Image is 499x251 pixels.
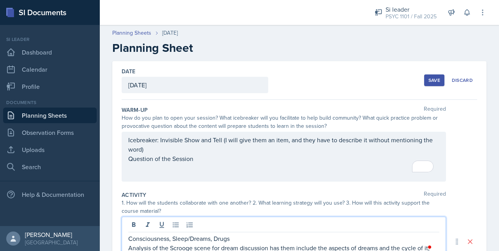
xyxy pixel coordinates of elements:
[386,12,437,21] div: PSYC 1101 / Fall 2025
[25,231,78,239] div: [PERSON_NAME]
[3,79,97,94] a: Profile
[122,199,446,215] div: 1. How will the students collaborate with one another? 2. What learning strategy will you use? 3....
[3,142,97,157] a: Uploads
[128,135,439,173] div: To enrich screen reader interactions, please activate Accessibility in Grammarly extension settings
[3,187,97,202] div: Help & Documentation
[162,29,178,37] div: [DATE]
[386,5,437,14] div: Si leader
[3,99,97,106] div: Documents
[448,74,477,86] button: Discard
[25,239,78,246] div: [GEOGRAPHIC_DATA]
[122,67,135,75] label: Date
[122,191,147,199] label: Activity
[3,159,97,175] a: Search
[3,108,97,123] a: Planning Sheets
[424,106,446,114] span: Required
[428,77,440,83] div: Save
[3,62,97,77] a: Calendar
[3,36,97,43] div: Si leader
[122,106,148,114] label: Warm-Up
[424,191,446,199] span: Required
[112,29,151,37] a: Planning Sheets
[122,114,446,130] div: How do you plan to open your session? What icebreaker will you facilitate to help build community...
[3,44,97,60] a: Dashboard
[128,135,439,154] p: Icebreaker: Invisible Show and Tell (I will give them an item, and they have to describe it witho...
[112,41,487,55] h2: Planning Sheet
[128,234,439,243] p: Consciousness, Sleep/Dreams, Drugs
[452,77,473,83] div: Discard
[424,74,444,86] button: Save
[3,125,97,140] a: Observation Forms
[128,154,439,163] p: Question of the Session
